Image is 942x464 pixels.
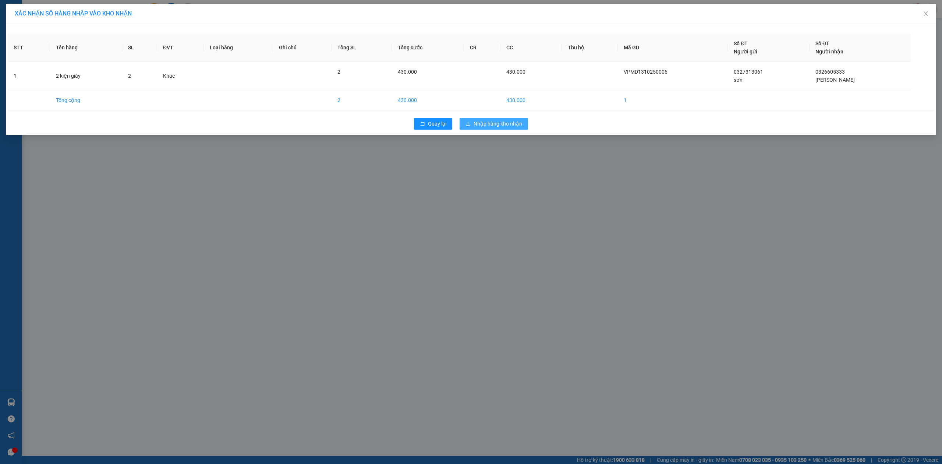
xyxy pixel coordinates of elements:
[128,73,131,79] span: 2
[500,34,562,62] th: CC
[392,34,464,62] th: Tổng cước
[923,11,929,17] span: close
[50,62,122,90] td: 2 kiện giấy
[734,69,763,75] span: 0327313061
[15,10,132,17] span: XÁC NHẬN SỐ HÀNG NHẬP VÀO KHO NHẬN
[815,41,829,46] span: Số ĐT
[157,62,204,90] td: Khác
[734,41,748,46] span: Số ĐT
[273,34,331,62] th: Ghi chú
[50,34,122,62] th: Tên hàng
[734,77,743,83] span: sơn
[392,90,464,110] td: 430.000
[815,77,855,83] span: [PERSON_NAME]
[8,62,50,90] td: 1
[916,4,936,24] button: Close
[734,49,757,55] span: Người gửi
[204,34,273,62] th: Loại hàng
[8,34,50,62] th: STT
[624,69,667,75] span: VPMD1310250006
[506,69,525,75] span: 430.000
[332,90,392,110] td: 2
[122,34,157,62] th: SL
[815,49,843,55] span: Người nhận
[420,121,425,127] span: rollback
[414,118,452,130] button: rollbackQuay lại
[428,120,446,128] span: Quay lại
[465,121,471,127] span: download
[618,90,728,110] td: 1
[815,69,845,75] span: 0326605333
[332,34,392,62] th: Tổng SL
[50,90,122,110] td: Tổng cộng
[157,34,204,62] th: ĐVT
[474,120,522,128] span: Nhập hàng kho nhận
[460,118,528,130] button: downloadNhập hàng kho nhận
[398,69,417,75] span: 430.000
[500,90,562,110] td: 430.000
[618,34,728,62] th: Mã GD
[337,69,340,75] span: 2
[464,34,500,62] th: CR
[562,34,618,62] th: Thu hộ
